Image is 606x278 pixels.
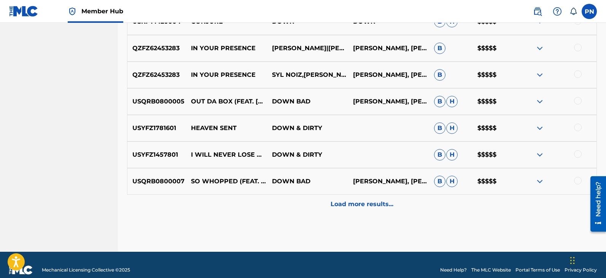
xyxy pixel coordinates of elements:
p: $$$$$ [472,44,515,53]
iframe: Chat Widget [568,241,606,278]
div: Help [550,4,565,19]
p: DOWN BAD [267,97,348,106]
img: search [533,7,542,16]
span: H [446,96,458,107]
span: B [434,176,445,187]
p: OUT DA BOX (FEAT. [PERSON_NAME]) [186,97,267,106]
p: [PERSON_NAME], [PERSON_NAME], D [PERSON_NAME], [PERSON_NAME], G [PERSON_NAME], [PERSON_NAME] [348,177,429,186]
a: Portal Terms of Use [515,267,560,273]
img: Top Rightsholder [68,7,77,16]
p: HEAVEN SENT [186,124,267,133]
a: Need Help? [440,267,467,273]
p: DOWN & DIRTY [267,124,348,133]
p: QZFZ62453283 [127,44,186,53]
img: help [553,7,562,16]
p: USYFZ1781601 [127,124,186,133]
span: H [446,176,458,187]
img: expand [535,97,544,106]
p: USQRB0800007 [127,177,186,186]
p: $$$$$ [472,177,515,186]
p: Load more results... [331,200,393,209]
span: B [434,96,445,107]
span: B [434,149,445,160]
div: Drag [570,249,575,272]
p: [PERSON_NAME], [PERSON_NAME] [348,70,429,79]
p: $$$$$ [472,97,515,106]
div: Notifications [569,8,577,15]
p: USQRB0800005 [127,97,186,106]
a: Privacy Policy [565,267,597,273]
a: Public Search [530,4,545,19]
p: $$$$$ [472,124,515,133]
span: B [434,122,445,134]
img: expand [535,70,544,79]
span: Mechanical Licensing Collective © 2025 [42,267,130,273]
img: logo [9,265,33,275]
img: expand [535,150,544,159]
p: DOWN BAD [267,177,348,186]
span: H [446,122,458,134]
p: I WILL NEVER LOSE MY WAY [186,150,267,159]
span: B [434,43,445,54]
p: [PERSON_NAME]|[PERSON_NAME] NOIZ [267,44,348,53]
p: SO WHOPPED (FEAT. [PERSON_NAME]) [186,177,267,186]
img: expand [535,177,544,186]
img: expand [535,124,544,133]
p: IN YOUR PRESENCE [186,70,267,79]
p: USYFZ1457801 [127,150,186,159]
img: MLC Logo [9,6,38,17]
p: SYL NOIZ,[PERSON_NAME] [267,70,348,79]
p: DOWN & DIRTY [267,150,348,159]
div: User Menu [582,4,597,19]
a: The MLC Website [471,267,511,273]
p: $$$$$ [472,150,515,159]
span: H [446,149,458,160]
p: [PERSON_NAME], [PERSON_NAME], D [PERSON_NAME], [PERSON_NAME], [PERSON_NAME] [348,97,429,106]
p: [PERSON_NAME], [PERSON_NAME] [348,44,429,53]
p: IN YOUR PRESENCE [186,44,267,53]
span: Member Hub [81,7,123,16]
img: expand [535,44,544,53]
p: $$$$$ [472,70,515,79]
iframe: Resource Center [585,173,606,234]
p: QZFZ62453283 [127,70,186,79]
span: B [434,69,445,81]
